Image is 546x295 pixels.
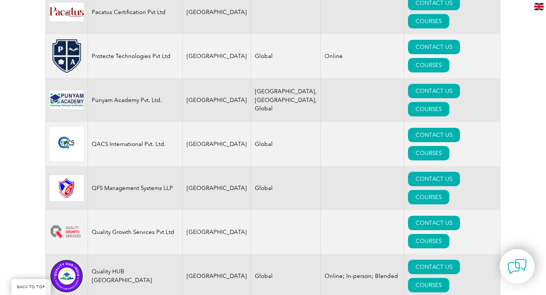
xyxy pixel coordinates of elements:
[11,279,51,295] a: BACK TO TOP
[50,175,84,201] img: 0b361341-efa0-ea11-a812-000d3ae11abd-logo.jpg
[251,122,321,166] td: Global
[321,34,404,78] td: Online
[408,260,460,274] a: CONTACT US
[50,224,84,241] img: 38538332-76f2-ef11-be21-002248955c5a-logo.png
[408,190,449,204] a: COURSES
[183,166,251,210] td: [GEOGRAPHIC_DATA]
[251,166,321,210] td: Global
[251,34,321,78] td: Global
[88,210,183,254] td: Quality Growth Services Pvt Ltd
[408,84,460,98] a: CONTACT US
[50,39,84,73] img: cda1a11f-79ac-ef11-b8e8-000d3acc3d9c-logo.png
[408,172,460,186] a: CONTACT US
[183,78,251,122] td: [GEOGRAPHIC_DATA]
[408,216,460,230] a: CONTACT US
[183,210,251,254] td: [GEOGRAPHIC_DATA]
[88,166,183,210] td: QFS Management Systems LLP
[50,91,84,109] img: f556cbbb-8793-ea11-a812-000d3a79722d-logo.jpg
[408,278,449,292] a: COURSES
[50,127,84,161] img: dab4f91b-8493-ec11-b400-00224818189b-logo.jpg
[183,122,251,166] td: [GEOGRAPHIC_DATA]
[408,14,449,28] a: COURSES
[88,78,183,122] td: Punyam Academy Pvt. Ltd.
[534,3,544,10] img: en
[88,34,183,78] td: Protecte Technologies Pvt Ltd
[88,122,183,166] td: QACS International Pvt. Ltd.
[508,257,527,276] img: contact-chat.png
[50,259,84,293] img: 1f5f17b3-71f2-ef11-be21-002248955c5a-logo.png
[408,102,449,116] a: COURSES
[183,34,251,78] td: [GEOGRAPHIC_DATA]
[408,40,460,54] a: CONTACT US
[408,58,449,72] a: COURSES
[408,234,449,248] a: COURSES
[251,78,321,122] td: [GEOGRAPHIC_DATA], [GEOGRAPHIC_DATA], Global
[408,128,460,142] a: CONTACT US
[408,146,449,160] a: COURSES
[50,3,84,21] img: a70504ba-a5a0-ef11-8a69-0022489701c2-logo.jpg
